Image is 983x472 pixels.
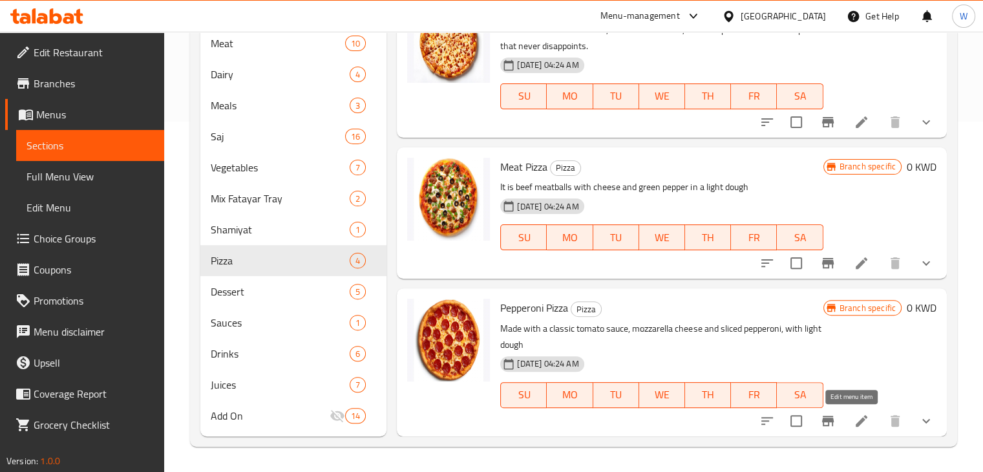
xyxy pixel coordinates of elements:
[26,169,154,184] span: Full Menu View
[350,379,365,391] span: 7
[500,157,547,177] span: Meat Pizza
[690,87,726,105] span: TH
[593,224,639,250] button: TU
[407,299,490,381] img: Pepperoni Pizza
[350,191,366,206] div: items
[34,231,154,246] span: Choice Groups
[36,107,154,122] span: Menus
[512,358,584,370] span: [DATE] 04:24 AM
[5,254,164,285] a: Coupons
[350,286,365,298] span: 5
[834,302,901,314] span: Branch specific
[200,245,387,276] div: Pizza4
[500,83,547,109] button: SU
[211,160,350,175] span: Vegetables
[500,224,547,250] button: SU
[907,158,936,176] h6: 0 KWD
[16,130,164,161] a: Sections
[598,228,634,247] span: TU
[34,45,154,60] span: Edit Restaurant
[350,284,366,299] div: items
[350,67,366,82] div: items
[639,224,685,250] button: WE
[200,59,387,90] div: Dairy4
[350,98,366,113] div: items
[16,161,164,192] a: Full Menu View
[211,129,346,144] div: Saj
[736,228,772,247] span: FR
[350,317,365,329] span: 1
[731,83,777,109] button: FR
[880,107,911,138] button: delete
[34,386,154,402] span: Coverage Report
[741,9,826,23] div: [GEOGRAPHIC_DATA]
[736,385,772,404] span: FR
[211,377,350,392] span: Juices
[5,409,164,440] a: Grocery Checklist
[5,99,164,130] a: Menus
[639,382,685,408] button: WE
[345,408,366,424] div: items
[690,228,726,247] span: TH
[350,69,365,81] span: 4
[200,369,387,400] div: Juices7
[685,382,731,408] button: TH
[690,385,726,404] span: TH
[500,382,547,408] button: SU
[200,28,387,59] div: Meat10
[345,36,366,51] div: items
[783,109,810,136] span: Select to update
[777,382,823,408] button: SA
[350,253,366,268] div: items
[752,248,783,279] button: sort-choices
[211,408,330,424] span: Add On
[200,338,387,369] div: Drinks6
[34,355,154,370] span: Upsell
[211,67,350,82] span: Dairy
[200,214,387,245] div: Shamiyat1
[5,378,164,409] a: Coverage Report
[782,228,818,247] span: SA
[350,100,365,112] span: 3
[34,324,154,339] span: Menu disclaimer
[211,253,350,268] span: Pizza
[346,38,365,50] span: 10
[350,255,365,267] span: 4
[685,224,731,250] button: TH
[500,22,823,54] p: Made with fresh mozzarella, tomatoes and basil, it's a simple and delicious recipe that never dis...
[500,321,823,353] p: Made with a classic tomato sauce, mozzarella cheese and sliced pepperoni, with light dough
[200,152,387,183] div: Vegetables7
[960,9,967,23] span: W
[854,114,869,130] a: Edit menu item
[34,293,154,308] span: Promotions
[644,385,680,404] span: WE
[5,37,164,68] a: Edit Restaurant
[346,410,365,422] span: 14
[211,284,350,299] span: Dessert
[200,307,387,338] div: Sauces1
[350,348,365,360] span: 6
[777,224,823,250] button: SA
[350,346,366,361] div: items
[200,121,387,152] div: Saj16
[211,315,350,330] span: Sauces
[547,224,593,250] button: MO
[34,76,154,91] span: Branches
[40,453,60,469] span: 1.0.0
[736,87,772,105] span: FR
[834,160,901,173] span: Branch specific
[211,222,350,237] span: Shamiyat
[211,191,350,206] span: Mix Fatayar Tray
[200,400,387,431] div: Add On14
[550,160,581,176] div: Pizza
[571,301,602,317] div: Pizza
[639,83,685,109] button: WE
[918,413,934,429] svg: Show Choices
[345,129,366,144] div: items
[200,183,387,214] div: Mix Fatayar Tray2
[5,347,164,378] a: Upsell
